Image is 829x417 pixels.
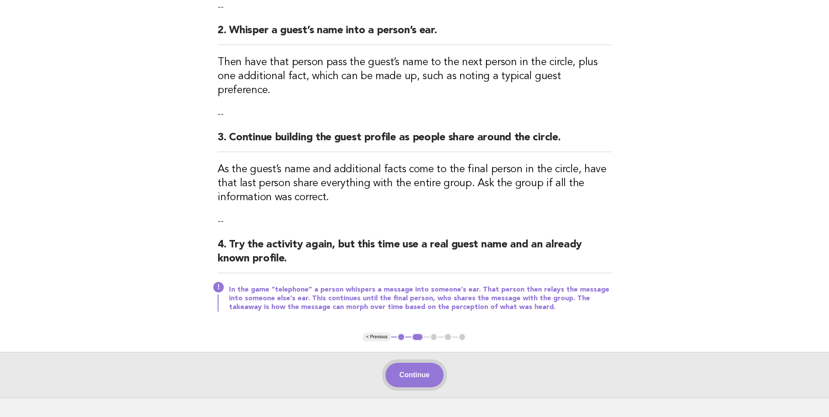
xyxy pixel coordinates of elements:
p: -- [218,215,611,227]
h3: Then have that person pass the guest’s name to the next person in the circle, plus one additional... [218,56,611,97]
h3: As the guest’s name and additional facts come to the final person in the circle, have that last p... [218,163,611,205]
h2: 4. Try the activity again, but this time use a real guest name and an already known profile. [218,238,611,273]
button: Continue [385,363,444,387]
p: In the game “telephone” a person whispers a message into someone’s ear. That person then relays t... [229,285,611,312]
button: < Previous [363,333,391,341]
button: 1 [397,333,406,341]
p: -- [218,1,611,13]
p: -- [218,108,611,120]
h2: 3. Continue building the guest profile as people share around the circle. [218,131,611,152]
h2: 2. Whisper a guest’s name into a person’s ear. [218,24,611,45]
button: 2 [411,333,424,341]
